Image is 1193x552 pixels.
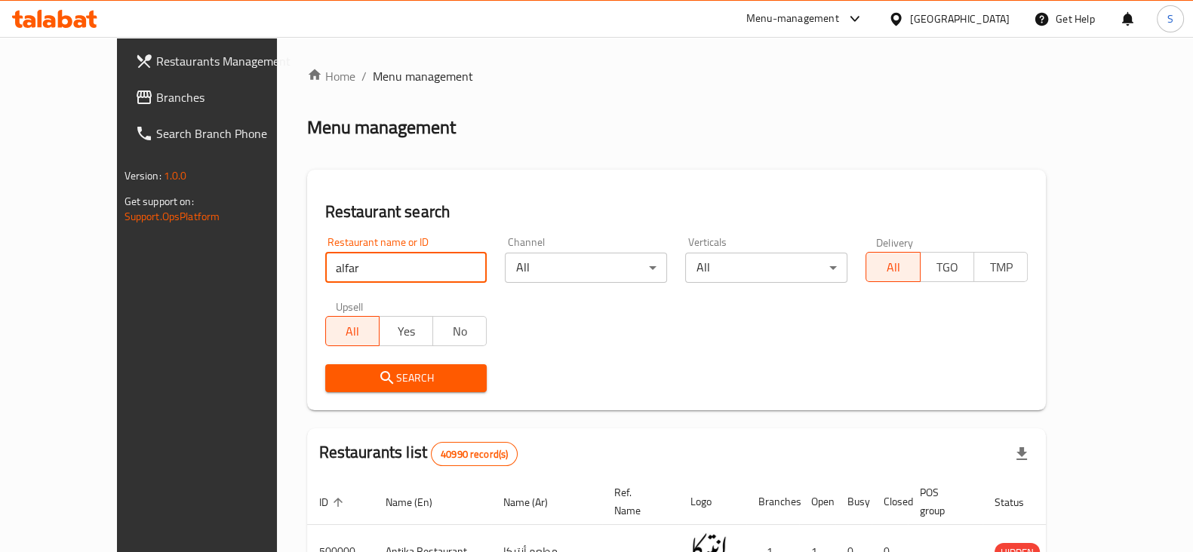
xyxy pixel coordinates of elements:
th: Branches [746,479,799,525]
span: All [332,320,374,342]
a: Restaurants Management [123,43,316,79]
div: All [505,253,667,283]
a: Support.OpsPlatform [125,207,220,226]
input: Search for restaurant name or ID.. [325,253,487,283]
th: Closed [872,479,908,525]
span: Yes [386,320,427,342]
span: All [872,256,914,278]
span: Restaurants Management [156,52,304,70]
button: Search [325,364,487,392]
span: No [439,320,481,342]
span: Status [995,493,1044,511]
span: Branches [156,88,304,106]
a: Home [307,67,355,85]
th: Logo [678,479,746,525]
span: 40990 record(s) [432,447,517,462]
span: Get support on: [125,192,194,211]
button: TGO [920,252,974,282]
nav: breadcrumb [307,67,1047,85]
label: Upsell [336,301,364,311]
span: Name (Ar) [503,493,567,511]
span: Search Branch Phone [156,124,304,143]
span: Version: [125,166,161,186]
h2: Restaurants list [319,441,518,466]
button: All [866,252,920,282]
span: ID [319,493,348,511]
span: Search [337,369,475,388]
a: Search Branch Phone [123,115,316,152]
h2: Restaurant search [325,201,1029,223]
li: / [361,67,367,85]
button: No [432,316,487,346]
label: Delivery [876,237,914,247]
span: POS group [920,483,964,520]
div: All [685,253,847,283]
button: TMP [973,252,1028,282]
div: Total records count [431,442,518,466]
span: Ref. Name [614,483,660,520]
span: TGO [927,256,968,278]
button: All [325,316,380,346]
span: S [1167,11,1173,27]
div: Export file [1004,436,1040,472]
h2: Menu management [307,115,456,140]
span: Name (En) [386,493,452,511]
a: Branches [123,79,316,115]
th: Busy [835,479,872,525]
th: Open [799,479,835,525]
span: 1.0.0 [164,166,187,186]
div: Menu-management [746,10,839,28]
button: Yes [379,316,433,346]
span: TMP [980,256,1022,278]
div: [GEOGRAPHIC_DATA] [910,11,1010,27]
span: Menu management [373,67,473,85]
